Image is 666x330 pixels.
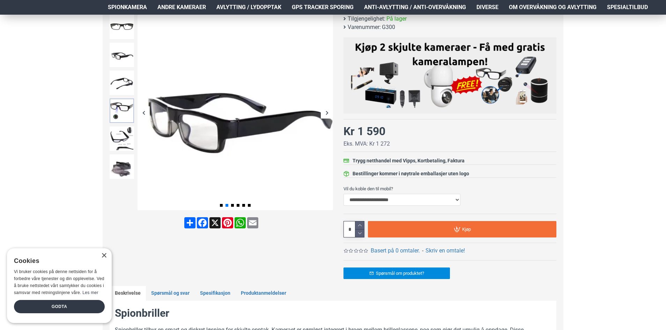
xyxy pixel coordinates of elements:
a: Share [184,217,196,228]
a: X [209,217,221,228]
span: Go to slide 4 [237,204,239,207]
img: Spionbriller med kamera - SpyGadgets.no [110,98,134,123]
span: Go to slide 3 [231,204,234,207]
span: Go to slide 1 [220,204,223,207]
b: Tilgjengelighet: [348,15,385,23]
div: Next slide [321,107,333,119]
div: Previous slide [138,107,150,119]
b: Varenummer: [348,23,381,31]
span: Spionkamera [108,3,147,12]
div: Bestillinger kommer i nøytrale emballasjer uten logo [353,170,469,177]
a: Beskrivelse [110,286,146,301]
span: GPS Tracker Sporing [292,3,354,12]
div: Cookies [14,254,100,269]
span: Diverse [476,3,498,12]
span: Andre kameraer [157,3,206,12]
img: Spionbriller med kamera - SpyGadgets.no [110,71,134,95]
span: Vi bruker cookies på denne nettsiden for å forbedre våre tjenester og din opplevelse. Ved å bruke... [14,269,104,295]
img: Spionbriller med kamera - SpyGadgets.no [110,43,134,67]
img: Spionbriller med kamera - SpyGadgets.no [110,154,134,179]
span: Go to slide 6 [248,204,251,207]
span: Om overvåkning og avlytting [509,3,597,12]
a: Email [246,217,259,228]
span: Go to slide 5 [242,204,245,207]
a: Skriv en omtale! [425,247,465,255]
a: Pinterest [221,217,234,228]
div: Trygg netthandel med Vipps, Kortbetaling, Faktura [353,157,465,164]
h2: Spionbriller [115,306,551,321]
div: Kr 1 590 [343,123,385,140]
a: Basert på 0 omtaler. [371,247,420,255]
a: Produktanmeldelser [236,286,291,301]
a: WhatsApp [234,217,246,228]
img: Spionbriller med kamera - SpyGadgets.no [110,126,134,151]
div: Godta [14,300,105,313]
span: Spesialtilbud [607,3,648,12]
span: Anti-avlytting / Anti-overvåkning [364,3,466,12]
img: Kjøp 2 skjulte kameraer – Få med gratis kameralampe! [349,41,551,108]
img: Spionbriller med kamera - SpyGadgets.no [138,15,333,210]
img: Spionbriller med kamera - SpyGadgets.no [110,15,134,39]
a: Spørsmål og svar [146,286,195,301]
div: Close [101,253,106,258]
a: Les mer, opens a new window [82,290,98,295]
span: Go to slide 2 [225,204,228,207]
span: Avlytting / Lydopptak [216,3,281,12]
a: Facebook [196,217,209,228]
a: Spørsmål om produktet? [343,267,450,279]
span: Kjøp [462,227,471,232]
a: Spesifikasjon [195,286,236,301]
b: - [422,247,423,254]
span: På lager [386,15,407,23]
span: G300 [382,23,395,31]
label: Vil du koble den til mobil? [343,183,556,194]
